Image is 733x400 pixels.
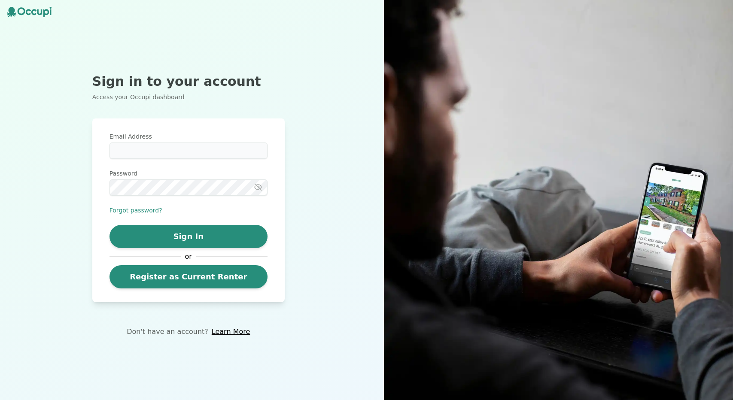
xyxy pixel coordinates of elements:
a: Register as Current Renter [109,265,268,288]
p: Access your Occupi dashboard [92,93,285,101]
a: Learn More [212,327,250,337]
p: Don't have an account? [127,327,208,337]
span: or [181,252,196,262]
button: Forgot password? [109,206,162,215]
button: Sign In [109,225,268,248]
label: Password [109,169,268,178]
h2: Sign in to your account [92,74,285,89]
label: Email Address [109,132,268,141]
